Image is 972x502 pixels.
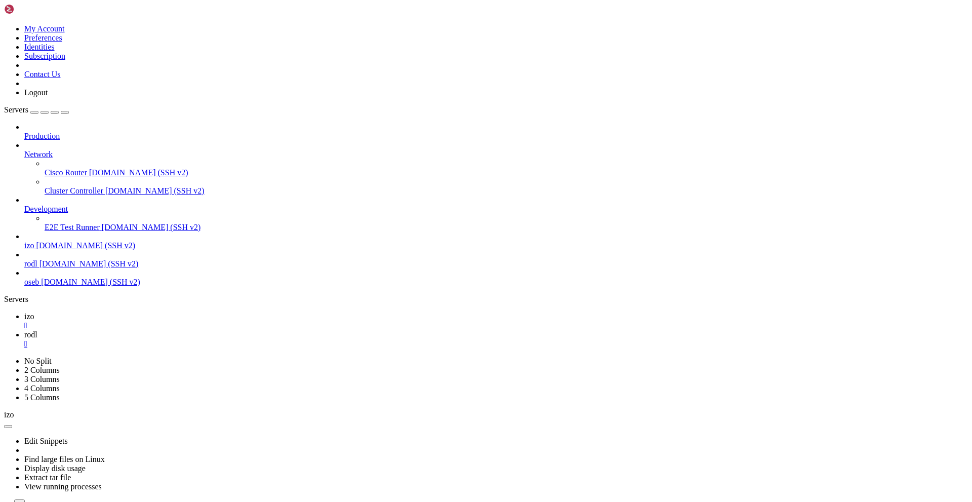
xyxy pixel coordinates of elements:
span: = [77,150,81,159]
span: = [97,150,101,159]
a: Display disk usage [24,464,86,473]
span: _ [45,64,49,72]
span: ] [45,142,49,150]
x-row: Plan: [4,116,840,125]
span: _ [16,47,20,55]
span: ᴜɴᴏ [187,82,199,90]
span: / [93,64,97,72]
span: _ [134,38,138,47]
span: _ [223,73,227,81]
span: .com [199,82,216,90]
span: \ [126,73,130,81]
span: | [121,56,126,64]
span: _ [170,73,174,81]
span: i [105,82,109,90]
a: Contact Us [24,70,61,79]
span: _ [154,47,158,55]
span: _ [16,56,20,64]
span: = [158,150,162,159]
span: \ [81,56,85,64]
span: \ [166,73,170,81]
li: Cisco Router [DOMAIN_NAME] (SSH v2) [45,159,968,177]
li: Network [24,141,968,196]
span: Cluster Controller [45,186,103,195]
span: [DATE] 17:33:18 [69,125,130,133]
span: \ [101,73,105,81]
span: \ [223,56,227,64]
a:  [24,321,968,330]
span: / [166,56,170,64]
span: [DOMAIN_NAME] (SSH v2) [89,168,188,177]
span: / [182,73,186,81]
span: = [190,150,194,159]
span: _ [16,64,20,72]
span: _ [134,47,138,55]
a: Extract tar file [24,473,71,482]
span: _ [105,73,109,81]
span: ( [142,73,146,81]
span: \ [81,73,85,81]
li: Development [24,196,968,232]
span: | [211,73,215,81]
span: _ [57,47,61,55]
span: | [227,73,231,81]
span: / [126,47,130,55]
span: _ [174,56,178,64]
span: g [113,82,117,90]
x-row: Disk quota: [ ] 22.07% (678.0M/3.0G) [4,150,840,159]
span: / [101,47,105,55]
span: _ [207,73,211,81]
a: Development [24,205,968,214]
a: 4 Columns [24,384,60,393]
span: | [138,64,142,72]
span: _ [215,47,219,55]
x-row: Expiration date: [4,125,840,133]
span: e [16,82,20,90]
span: t [101,82,105,90]
li: rodl [DOMAIN_NAME] (SSH v2) [24,250,968,268]
span: F [69,82,73,90]
span: izo [24,241,34,250]
span: | [219,64,223,72]
span: _ [12,64,16,72]
span: | [130,56,134,64]
span: = [174,150,178,159]
span: | [28,47,32,55]
span: _ [211,47,215,55]
span: | [227,64,231,72]
x-row: Username: [4,107,840,116]
img: Shellngn [4,4,62,14]
span: = [85,150,89,159]
span: [ [12,99,16,107]
x-row: Last login: [DATE] from com.serv00.s11.devil [4,21,840,30]
span: _ [97,47,101,55]
span: a [53,82,57,90]
span: _ [109,38,113,47]
span: = [61,150,65,159]
span: _ [49,47,53,55]
span: = [182,150,186,159]
span: o [45,82,49,90]
span: \ [53,56,57,64]
span: | [121,64,126,72]
li: oseb [DOMAIN_NAME] (SSH v2) [24,268,968,287]
span: | [194,64,198,72]
span: = [130,150,134,159]
span: s [97,82,101,90]
span: _ [130,73,134,81]
li: E2E Test Runner [DOMAIN_NAME] (SSH v2) [45,214,968,232]
span: \ [28,56,32,64]
span: | [219,73,223,81]
span: \ [117,47,121,55]
span: oseb [24,278,39,286]
span: = [178,150,182,159]
span: [DOMAIN_NAME] (SSH v2) [41,278,140,286]
span: | [162,64,166,72]
span: ` [207,56,211,64]
span: _ [162,73,166,81]
span: o [24,82,28,90]
span: izo [4,410,14,419]
span: \ [73,56,77,64]
span: _ [40,73,45,81]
